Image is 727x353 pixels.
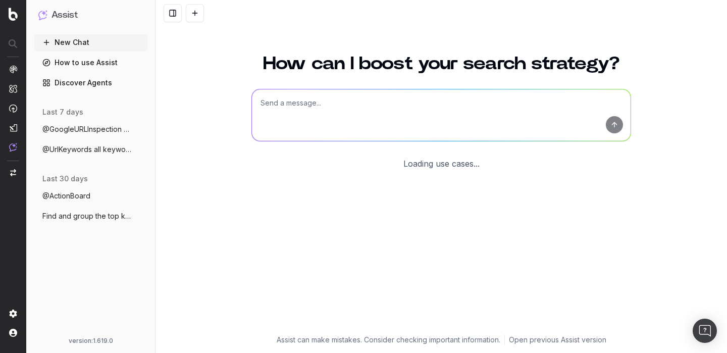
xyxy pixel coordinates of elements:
div: Loading use cases... [403,158,480,170]
button: New Chat [34,34,147,51]
button: Find and group the top keywords for lol [34,208,147,224]
button: Assist [38,8,143,22]
a: How to use Assist [34,55,147,71]
img: Switch project [10,169,16,176]
span: @GoogleURLInspection [URL] [42,124,131,134]
h1: How can I boost your search strategy? [251,55,631,73]
h1: Assist [51,8,78,22]
span: Find and group the top keywords for lol [42,211,131,221]
span: @UrlKeywords all keywords for this URL [42,144,131,155]
a: Open previous Assist version [509,335,606,345]
img: Analytics [9,65,17,73]
a: Discover Agents [34,75,147,91]
div: version: 1.619.0 [38,337,143,345]
span: last 30 days [42,174,88,184]
img: Assist [9,143,17,152]
button: @ActionBoard [34,188,147,204]
img: Studio [9,124,17,132]
img: Assist [38,10,47,20]
span: last 7 days [42,107,83,117]
p: Assist can make mistakes. Consider checking important information. [277,335,500,345]
img: Botify logo [9,8,18,21]
img: My account [9,329,17,337]
button: @GoogleURLInspection [URL] [34,121,147,137]
button: @UrlKeywords all keywords for this URL [34,141,147,158]
img: Activation [9,104,17,113]
span: @ActionBoard [42,191,90,201]
div: Open Intercom Messenger [693,319,717,343]
img: Setting [9,310,17,318]
img: Intelligence [9,84,17,93]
